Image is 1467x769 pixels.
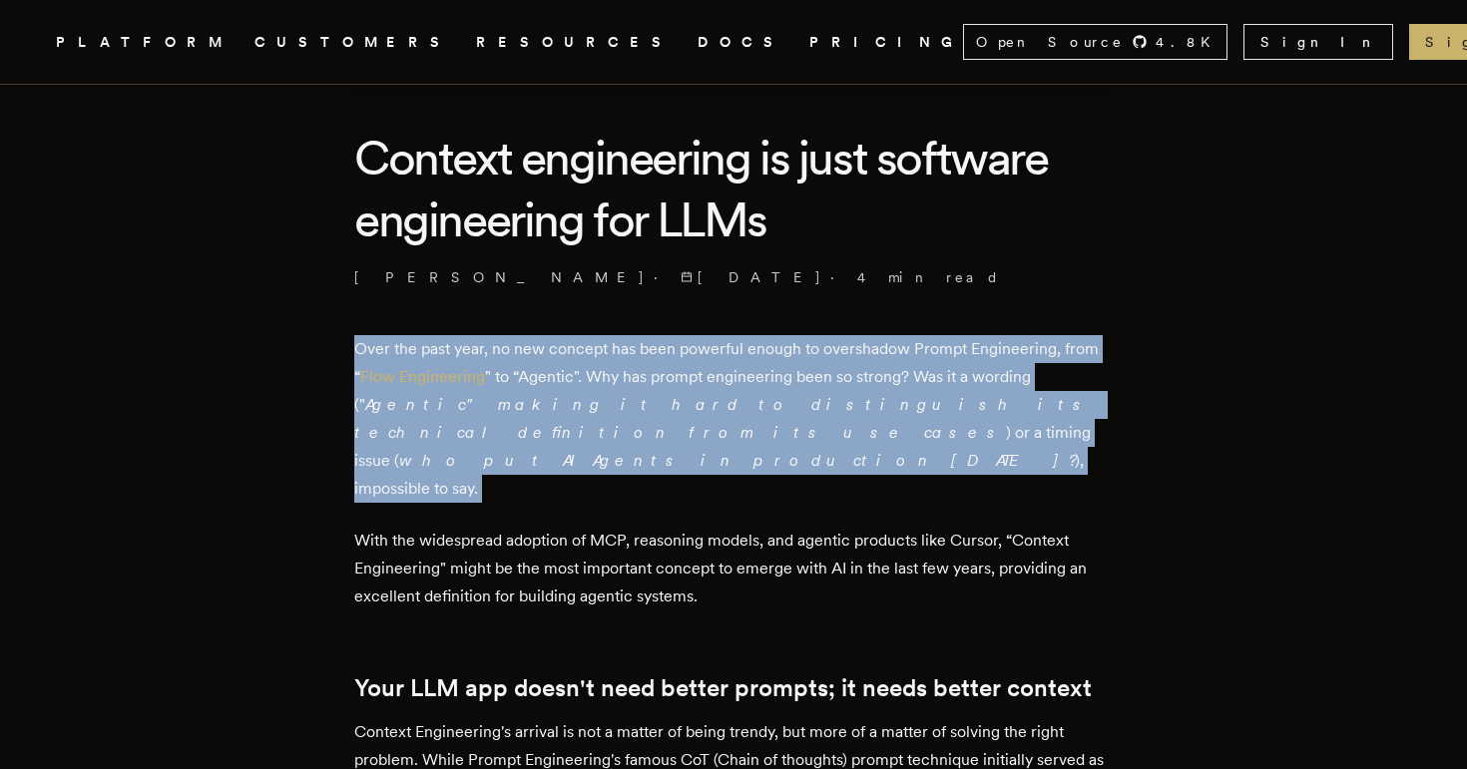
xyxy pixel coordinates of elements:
[354,335,1113,503] p: Over the past year, no new concept has been powerful enough to overshadow Prompt Engineering, fro...
[681,267,822,287] span: [DATE]
[254,30,452,55] a: CUSTOMERS
[354,527,1113,610] p: With the widespread adoption of MCP, reasoning models, and agentic products like Cursor, “Context...
[809,30,963,55] a: PRICING
[56,30,231,55] button: PLATFORM
[354,267,646,287] a: [PERSON_NAME]
[857,267,1000,287] span: 4 min read
[399,451,1075,470] em: who put AI Agents in production [DATE]?
[698,30,785,55] a: DOCS
[976,32,1124,52] span: Open Source
[354,127,1113,251] h1: Context engineering is just software engineering for LLMs
[354,267,1113,287] p: · ·
[354,395,1092,442] em: Agentic" making it hard to distinguish its technical definition from its use cases
[476,30,674,55] button: RESOURCES
[1243,24,1393,60] a: Sign In
[360,367,485,386] a: Flow Engineering
[354,674,1113,702] h2: Your LLM app doesn't need better prompts; it needs better context
[1156,32,1222,52] span: 4.8 K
